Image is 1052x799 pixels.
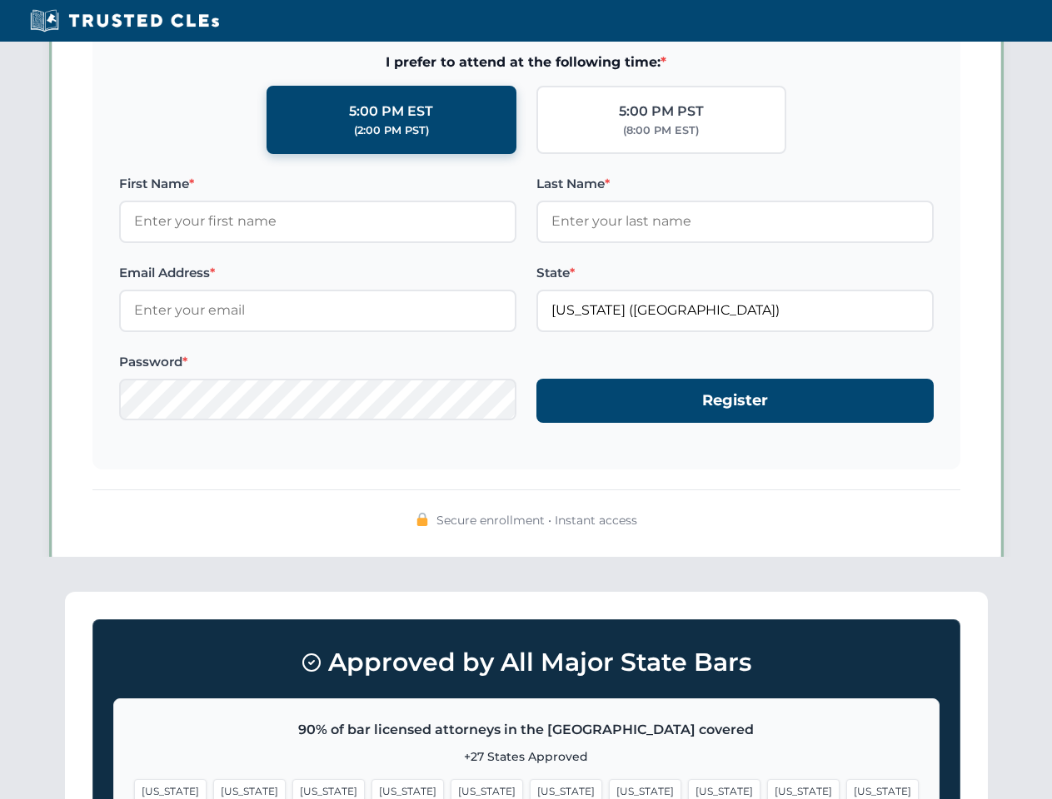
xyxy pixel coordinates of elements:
[536,290,934,331] input: Florida (FL)
[25,8,224,33] img: Trusted CLEs
[536,379,934,423] button: Register
[416,513,429,526] img: 🔒
[119,263,516,283] label: Email Address
[536,201,934,242] input: Enter your last name
[354,122,429,139] div: (2:00 PM PST)
[113,640,940,685] h3: Approved by All Major State Bars
[436,511,637,529] span: Secure enrollment • Instant access
[619,101,704,122] div: 5:00 PM PST
[134,747,919,766] p: +27 States Approved
[119,174,516,194] label: First Name
[119,352,516,372] label: Password
[623,122,699,139] div: (8:00 PM EST)
[134,719,919,741] p: 90% of bar licensed attorneys in the [GEOGRAPHIC_DATA] covered
[119,52,934,73] span: I prefer to attend at the following time:
[536,174,934,194] label: Last Name
[536,263,934,283] label: State
[119,290,516,331] input: Enter your email
[119,201,516,242] input: Enter your first name
[349,101,433,122] div: 5:00 PM EST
